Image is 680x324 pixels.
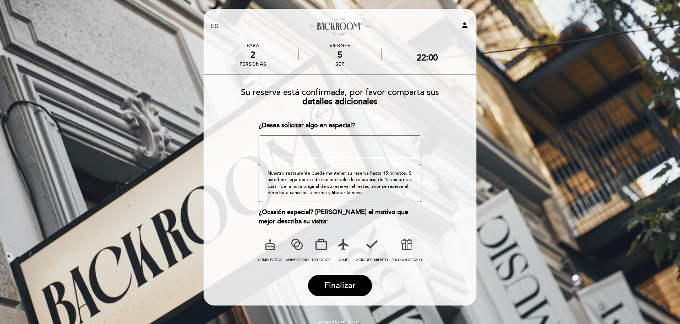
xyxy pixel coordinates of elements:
div: 2 [239,50,266,60]
a: Backroom Bar [296,17,384,36]
span: ANIVERSARIO [286,258,309,262]
div: ¿Ocasión especial? [PERSON_NAME] el motivo que mejor describa su visita: [259,208,422,226]
button: person [460,21,469,32]
div: ¿Desea solicitar algo en especial? [259,121,422,130]
div: 22:00 [417,53,438,63]
span: AGRADECIMIENTO [356,258,388,262]
span: CUMPLEAÑOS [258,258,282,262]
span: Su reserva está confirmada, por favor comparta sus [241,87,439,97]
span: SOLO UN REGALO [392,258,422,262]
span: Finalizar [324,281,356,291]
div: viernes [298,43,381,49]
span: NEGOCIOS [312,258,330,262]
b: detalles adicionales [302,96,378,107]
span: VIAJE [339,258,348,262]
i: person [460,21,469,30]
div: sep. [298,61,381,67]
div: 5 [298,50,381,60]
img: MEITRE [341,320,361,324]
button: Finalizar [308,275,372,296]
div: personas [239,61,266,67]
div: Nuestro restaurante puede mantener su reserva hasta 15 minutos. Si usted no llega dentro de ese i... [259,164,422,202]
div: PARA [239,43,266,49]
